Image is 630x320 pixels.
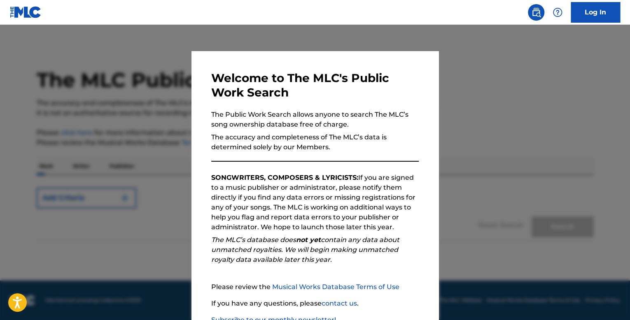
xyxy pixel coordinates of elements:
[211,299,419,308] p: If you have any questions, please .
[10,6,42,18] img: MLC Logo
[211,282,419,292] p: Please review the
[211,132,419,152] p: The accuracy and completeness of The MLC’s data is determined solely by our Members.
[272,283,399,291] a: Musical Works Database Terms of Use
[553,7,562,17] img: help
[531,7,541,17] img: search
[211,71,419,100] h3: Welcome to The MLC's Public Work Search
[211,110,419,129] p: The Public Work Search allows anyone to search The MLC’s song ownership database free of charge.
[528,4,544,21] a: Public Search
[322,299,357,307] a: contact us
[211,174,358,181] strong: SONGWRITERS, COMPOSERS & LYRICISTS:
[549,4,566,21] div: Help
[211,236,399,264] em: The MLC’s database does contain any data about unmatched royalties. We will begin making unmatche...
[571,2,620,23] a: Log In
[296,236,321,244] strong: not yet
[211,173,419,232] p: If you are signed to a music publisher or administrator, please notify them directly if you find ...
